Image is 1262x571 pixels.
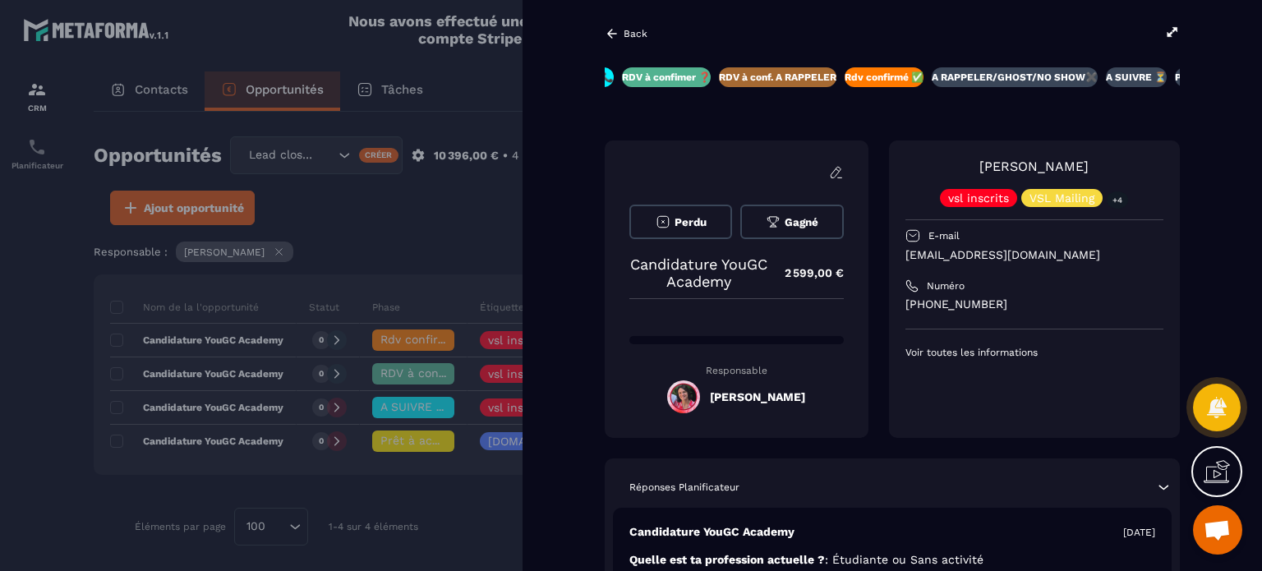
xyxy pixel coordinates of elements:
p: A RAPPELER/GHOST/NO SHOW✖️ [932,71,1098,84]
button: Gagné [740,205,843,239]
p: Réponses Planificateur [629,481,739,494]
button: Perdu [629,205,732,239]
p: +4 [1107,191,1128,209]
p: RDV à confimer ❓ [622,71,711,84]
p: Candidature YouGC Academy [629,256,768,290]
a: [PERSON_NAME] [979,159,1089,174]
p: Voir toutes les informations [905,346,1163,359]
p: [PHONE_NUMBER] [905,297,1163,312]
p: A SUIVRE ⏳ [1106,71,1167,84]
p: Rdv confirmé ✅ [845,71,923,84]
p: Responsable [629,365,844,376]
span: Gagné [785,216,818,228]
p: Back [624,28,647,39]
p: RDV à conf. A RAPPELER [719,71,836,84]
p: [EMAIL_ADDRESS][DOMAIN_NAME] [905,247,1163,263]
p: Candidature YouGC Academy [629,524,795,540]
p: [DATE] [1123,526,1155,539]
p: vsl inscrits [948,192,1009,204]
p: 2 599,00 € [768,257,844,289]
span: Perdu [675,216,707,228]
span: : Étudiante ou Sans activité [825,553,983,566]
div: Ouvrir le chat [1193,505,1242,555]
p: Quelle est ta profession actuelle ? [629,552,1155,568]
p: VSL Mailing [1029,192,1094,204]
p: E-mail [928,229,960,242]
p: Numéro [927,279,965,292]
h5: [PERSON_NAME] [710,390,805,403]
p: Prêt à acheter 🎰 [1175,71,1258,84]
